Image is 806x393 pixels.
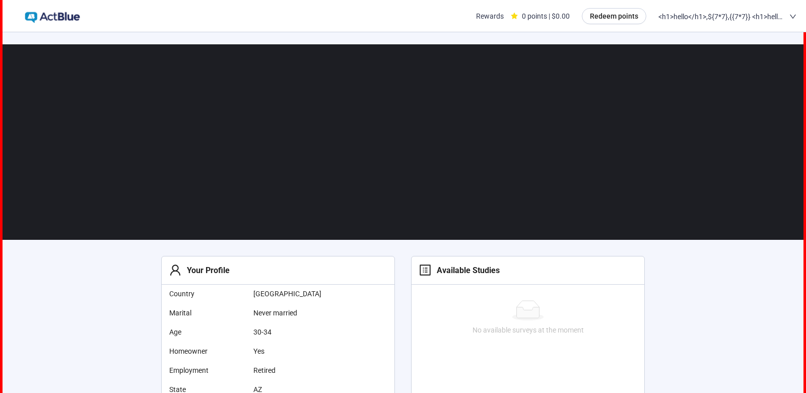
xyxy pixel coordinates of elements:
[169,365,245,376] span: Employment
[416,324,640,336] div: No available surveys at the moment
[789,13,796,20] span: down
[253,288,354,299] span: [GEOGRAPHIC_DATA]
[169,346,245,357] span: Homeowner
[169,264,181,276] span: user
[253,307,354,318] span: Never married
[169,326,245,338] span: Age
[181,264,230,277] div: Your Profile
[658,1,784,33] span: <h1>hello</h1>,${7*7},{{7*7}} <h1>hello</h1>,${7*7},{{7*7}}
[253,365,354,376] span: Retired
[431,264,500,277] div: Available Studies
[253,346,354,357] span: Yes
[169,307,245,318] span: Marital
[590,11,638,22] span: Redeem points
[511,13,518,20] span: star
[169,288,245,299] span: Country
[253,326,354,338] span: 30-34
[419,264,431,276] span: profile
[582,8,646,24] button: Redeem points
